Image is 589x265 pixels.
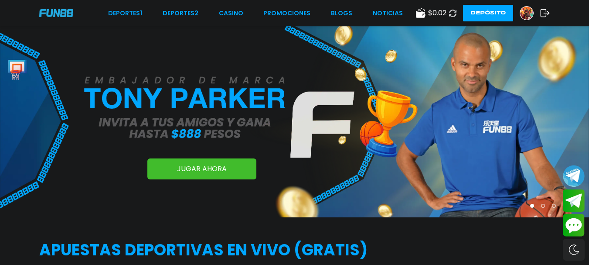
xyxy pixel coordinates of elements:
[428,8,446,18] span: $ 0.02
[563,165,585,187] button: Join telegram channel
[108,9,142,18] a: Deportes1
[39,9,73,17] img: Company Logo
[520,6,540,20] a: Avatar
[147,158,256,179] a: JUGAR AHORA
[263,9,310,18] a: Promociones
[331,9,352,18] a: BLOGS
[39,238,550,262] h2: APUESTAS DEPORTIVAS EN VIVO (gratis)
[563,239,585,261] div: Switch theme
[463,5,513,21] button: Depósito
[163,9,198,18] a: Deportes2
[520,7,533,20] img: Avatar
[563,214,585,237] button: Contact customer service
[373,9,403,18] a: NOTICIAS
[563,189,585,212] button: Join telegram
[219,9,243,18] a: CASINO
